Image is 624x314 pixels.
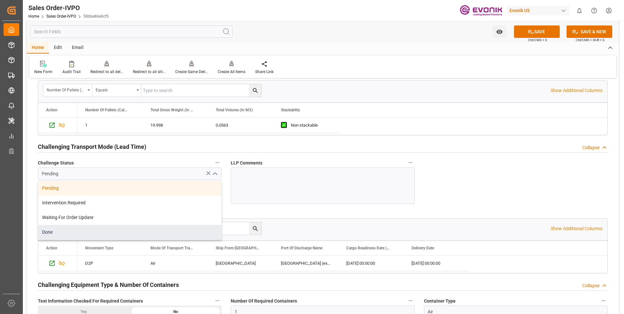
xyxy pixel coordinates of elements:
[92,84,141,97] button: open menu
[62,69,81,75] div: Audit Trail
[551,225,602,232] p: Show Additional Columns
[582,144,600,151] div: Collapse
[551,87,602,94] p: Show Additional Columns
[38,225,221,240] div: Done
[514,25,560,38] button: SAVE
[38,280,179,289] h2: Challenging Equipment Type & Number Of Containers
[406,296,415,305] button: Number Of Required Containers
[507,4,572,17] button: Evonik US
[231,160,262,166] span: LLP Comments
[346,246,390,250] span: Cargo Readiness Date (Shipping Date)
[38,256,77,271] div: Press SPACE to select this row.
[28,14,39,19] a: Home
[38,196,221,210] div: Intervention Required
[281,108,300,112] span: Stackablity
[507,6,569,15] div: Evonik US
[460,5,502,16] img: Evonik-brand-mark-Deep-Purple-RGB.jpeg_1700498283.jpeg
[582,282,600,289] div: Collapse
[216,108,253,112] span: Total Volume (In M3)
[77,118,143,133] div: 1
[46,14,76,19] a: Sales Order-IVPO
[249,84,261,97] button: search button
[175,69,208,75] div: Create Same Delivery Date
[30,25,232,38] input: Search Fields
[96,86,134,93] div: Equals
[49,42,67,54] div: Edit
[576,38,604,42] span: Ctrl/CMD + Shift + S
[143,256,208,271] div: Air
[424,298,456,305] span: Container Type
[231,298,297,305] span: Number Of Required Containers
[567,25,612,38] button: SAVE & NEW
[406,158,415,167] button: LLP Comments
[38,142,146,151] h2: Challenging Transport Mode (Lead Time)
[141,84,261,97] input: Type to search
[493,25,506,38] button: open menu
[143,118,208,133] div: 19.998
[38,298,143,305] span: Text Information Checked For Required Containers
[218,69,245,75] div: Create All Items
[249,222,261,235] button: search button
[27,42,49,54] div: Home
[208,118,273,133] div: 0.0563
[291,118,331,133] div: Non-stackable
[38,210,221,225] div: Waiting For Order Update
[213,296,222,305] button: Text Information Checked For Required Containers
[216,246,259,250] span: Ship From [GEOGRAPHIC_DATA]
[46,108,57,112] div: Action
[67,42,88,54] div: Email
[85,246,113,250] span: Movement Type
[210,169,219,179] button: close menu
[587,3,601,18] button: Help Center
[46,246,57,250] div: Action
[133,69,165,75] div: Redirect to all shipments
[34,69,53,75] div: New Form
[38,118,77,133] div: Press SPACE to select this row.
[85,108,129,112] span: Number Of Pallets (Calculated)
[281,246,322,250] span: Port Of Discharge Name
[208,256,273,271] div: [GEOGRAPHIC_DATA]
[90,69,123,75] div: Redirect to all deliveries
[43,84,92,97] button: open menu
[572,3,587,18] button: show 0 new notifications
[38,181,221,196] div: Pending
[213,158,222,167] button: Challenge Status
[528,38,547,42] span: Ctrl/CMD + S
[77,118,338,133] div: Press SPACE to select this row.
[47,86,85,93] div: Number Of Pallets (Calculated)
[28,3,109,13] div: Sales Order-IVPO
[412,246,434,250] span: Delivery Date
[77,256,143,271] div: D2P
[77,256,469,271] div: Press SPACE to select this row.
[338,256,404,271] div: [DATE] 00:00:00
[150,246,194,250] span: Mode Of Transport Translation
[404,256,469,271] div: [DATE] 00:00:00
[273,256,338,271] div: [GEOGRAPHIC_DATA] (ex [GEOGRAPHIC_DATA])
[38,160,74,166] span: Challenge Status
[599,296,608,305] button: Container Type
[150,108,194,112] span: Total Gross Weight (In KG)
[255,69,273,75] div: Share Link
